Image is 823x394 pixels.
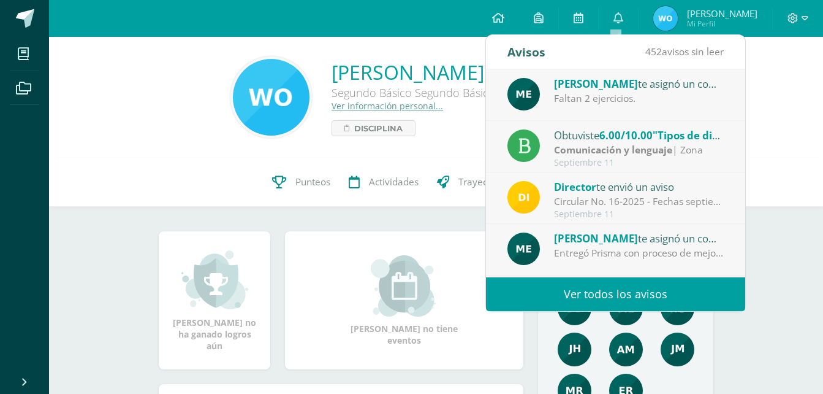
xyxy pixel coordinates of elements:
[653,128,755,142] span: "Tipos de discursos"
[486,277,745,311] a: Ver todos los avisos
[507,78,540,110] img: e5319dee200a4f57f0a5ff00aaca67bb.png
[554,246,724,260] div: Entregó Prisma con proceso de mejoramiento.
[369,176,419,188] span: Actividades
[371,255,438,317] img: event_small.png
[554,75,724,91] div: te asignó un comentario en 'Tipos de discursos' para 'Comunicación y lenguaje'
[687,7,757,20] span: [PERSON_NAME]
[554,143,672,156] strong: Comunicación y lenguaje
[428,158,517,207] a: Trayectoria
[554,195,724,209] div: Circular No. 16-2025 - Fechas septiembre: Estimados padres de familia y/o encargados Compartimos ...
[332,100,443,112] a: Ver información personal...
[554,143,724,157] div: | Zona
[332,59,642,85] a: [PERSON_NAME] [PERSON_NAME]
[645,45,724,58] span: avisos sin leer
[554,230,724,246] div: te asignó un comentario en 'Trifoliar/Prisma Págs. 144 y 145' para 'Lectura'
[554,179,724,195] div: te envió un aviso
[554,231,638,245] span: [PERSON_NAME]
[339,158,428,207] a: Actividades
[458,176,507,188] span: Trayectoria
[609,333,643,366] img: b7c5ef9c2366ee6e8e33a2b1ce8f818e.png
[354,121,403,136] span: Disciplina
[263,158,339,207] a: Punteos
[295,176,330,188] span: Punteos
[171,249,258,352] div: [PERSON_NAME] no ha ganado logros aún
[554,180,596,194] span: Director
[645,45,662,58] span: 452
[507,35,545,69] div: Avisos
[554,77,638,91] span: [PERSON_NAME]
[554,91,724,106] div: Faltan 2 ejercicios.
[558,333,591,366] img: 3dbe72ed89aa2680497b9915784f2ba9.png
[332,85,642,100] div: Segundo Básico Segundo Básico A
[181,249,248,311] img: achievement_small.png
[233,59,309,136] img: 5b0aec7ecc2901581167de03dc21b48d.png
[554,158,724,168] div: Septiembre 11
[687,18,757,29] span: Mi Perfil
[661,333,694,366] img: d63573055912b670afbd603c8ed2a4ef.png
[343,255,466,346] div: [PERSON_NAME] no tiene eventos
[653,6,678,31] img: d7b286a0a9c1c5cade6b783071045946.png
[554,209,724,220] div: Septiembre 11
[332,120,415,136] a: Disciplina
[599,128,653,142] span: 6.00/10.00
[507,233,540,265] img: e5319dee200a4f57f0a5ff00aaca67bb.png
[554,127,724,143] div: Obtuviste en
[507,181,540,214] img: f0b35651ae50ff9c693c4cbd3f40c4bb.png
